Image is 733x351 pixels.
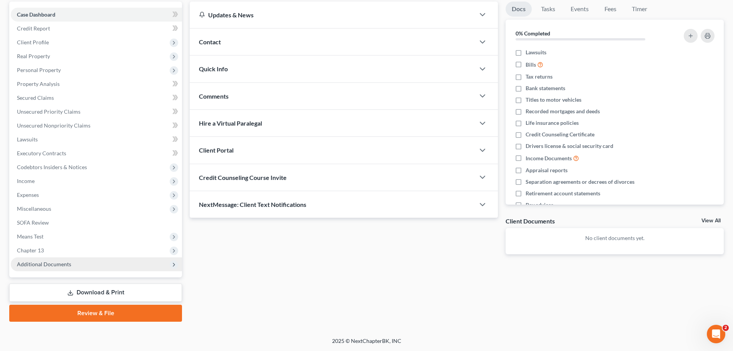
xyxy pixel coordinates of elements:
[526,73,553,81] span: Tax returns
[11,77,182,91] a: Property Analysis
[17,108,80,115] span: Unsecured Priority Claims
[11,105,182,119] a: Unsecured Priority Claims
[535,2,561,17] a: Tasks
[707,325,725,343] iframe: Intercom live chat
[516,30,550,37] strong: 0% Completed
[526,166,568,174] span: Appraisal reports
[147,337,586,351] div: 2025 © NextChapterBK, INC
[526,61,536,69] span: Bills
[526,190,600,197] span: Retirement account statements
[199,11,466,19] div: Updates & News
[526,96,581,104] span: Titles to motor vehicles
[506,217,555,225] div: Client Documents
[17,53,50,59] span: Real Property
[11,133,182,146] a: Lawsuits
[17,67,61,73] span: Personal Property
[526,155,572,162] span: Income Documents
[598,2,623,17] a: Fees
[506,2,532,17] a: Docs
[526,119,579,127] span: Life insurance policies
[11,91,182,105] a: Secured Claims
[199,65,228,72] span: Quick Info
[9,305,182,322] a: Review & File
[526,178,634,186] span: Separation agreements or decrees of divorces
[17,136,38,143] span: Lawsuits
[11,119,182,133] a: Unsecured Nonpriority Claims
[512,234,718,242] p: No client documents yet.
[17,94,54,101] span: Secured Claims
[11,216,182,230] a: SOFA Review
[199,201,306,208] span: NextMessage: Client Text Notifications
[199,146,234,154] span: Client Portal
[17,191,39,198] span: Expenses
[9,284,182,302] a: Download & Print
[199,38,221,45] span: Contact
[526,131,594,138] span: Credit Counseling Certificate
[626,2,653,17] a: Timer
[17,261,71,267] span: Additional Documents
[199,119,262,127] span: Hire a Virtual Paralegal
[11,22,182,35] a: Credit Report
[17,81,60,87] span: Property Analysis
[11,8,182,22] a: Case Dashboard
[526,49,546,56] span: Lawsuits
[723,325,729,331] span: 2
[199,92,229,100] span: Comments
[17,233,43,240] span: Means Test
[17,11,55,18] span: Case Dashboard
[17,247,44,254] span: Chapter 13
[526,107,600,115] span: Recorded mortgages and deeds
[526,84,565,92] span: Bank statements
[199,174,287,181] span: Credit Counseling Course Invite
[17,219,49,226] span: SOFA Review
[17,205,51,212] span: Miscellaneous
[17,164,87,170] span: Codebtors Insiders & Notices
[17,39,49,45] span: Client Profile
[526,142,613,150] span: Drivers license & social security card
[17,122,90,129] span: Unsecured Nonpriority Claims
[526,201,553,209] span: Pay advices
[17,178,35,184] span: Income
[17,150,66,156] span: Executory Contracts
[701,218,721,223] a: View All
[11,146,182,160] a: Executory Contracts
[564,2,595,17] a: Events
[17,25,50,32] span: Credit Report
